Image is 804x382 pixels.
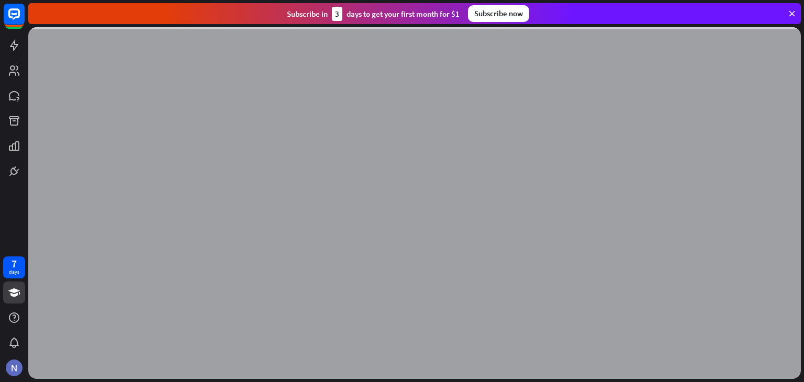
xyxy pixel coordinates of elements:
div: 3 [332,7,342,21]
div: Subscribe now [468,5,529,22]
div: Subscribe in days to get your first month for $1 [287,7,460,21]
div: 7 [12,259,17,268]
a: 7 days [3,256,25,278]
div: days [9,268,19,276]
